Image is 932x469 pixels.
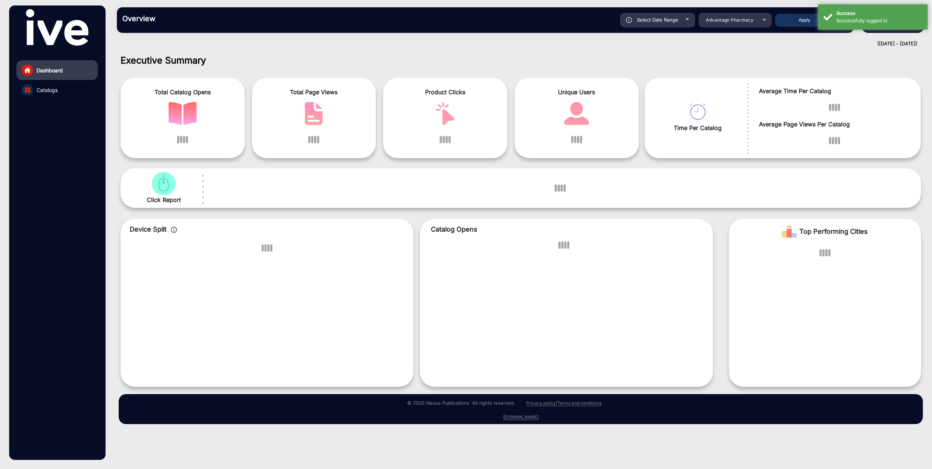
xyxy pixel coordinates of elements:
div: ([DATE] - [DATE]) [110,40,917,47]
span: Average Time Per Catalog [759,87,910,95]
span: Top Performing Cities [799,224,868,239]
h1: Executive Summary [121,55,921,66]
img: icon [626,17,632,23]
a: Terms and conditions [557,400,601,406]
img: catalog [25,87,30,93]
img: home [24,67,31,73]
span: Product Clicks [389,88,502,96]
span: Catalogs [37,86,58,94]
p: Catalog Opens [431,224,702,234]
img: catalog [562,102,591,125]
span: Average Page Views Per Catalog [759,120,910,129]
span: Unique Users [520,88,633,96]
small: © 2025 Nexus Publications. All rights reserved. [407,400,515,406]
a: [DOMAIN_NAME] [503,414,539,420]
a: Privacy policy [526,400,556,406]
span: Total Page Views [257,88,371,96]
span: Total Catalog Opens [126,88,239,96]
div: Success [836,10,922,17]
div: Successfully logged in [836,17,922,24]
img: catalog [431,102,459,125]
img: catalog [690,103,706,120]
img: catalog [168,102,197,125]
img: catalog [149,172,178,195]
span: Device Split [130,225,167,233]
h3: Overview [122,14,225,23]
a: | [556,400,557,406]
a: Dashboard [16,60,98,80]
img: Rank image [782,224,797,239]
img: catalog [299,102,328,125]
button: Apply [775,14,834,27]
span: Dashboard [37,66,63,74]
span: Advantage Pharmacy [706,17,753,23]
span: Click Report [147,195,181,204]
span: Select Date Range [637,17,678,23]
a: Catalogs [16,80,98,100]
img: icon [171,227,177,233]
img: vmg-logo [26,9,88,46]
